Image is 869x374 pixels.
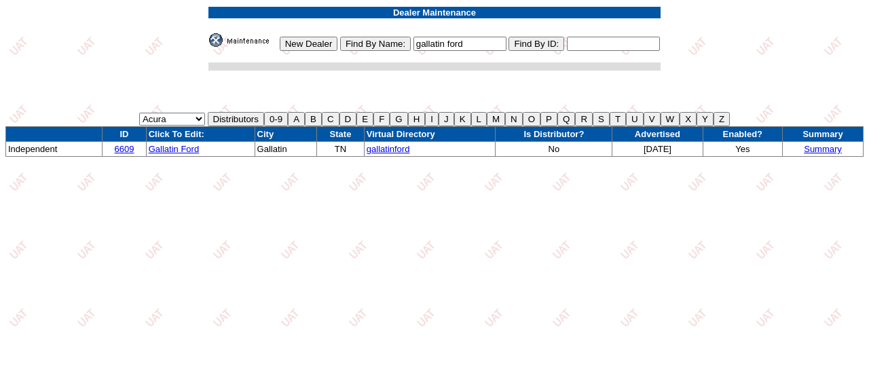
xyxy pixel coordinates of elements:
a: Summary [804,144,842,154]
input: J [439,112,454,126]
input: P [540,112,557,126]
td: Virtual Directory [364,127,496,142]
input: V [644,112,661,126]
input: N [505,112,523,126]
td: Independent [6,142,103,157]
input: S [593,112,610,126]
input: H [408,112,426,126]
input: New Dealer [280,37,338,51]
input: U [626,112,644,126]
input: Distributors [208,112,264,126]
input: I [425,112,439,126]
td: Is Distributor? [496,127,612,142]
span: No [549,144,560,154]
input: L [471,112,487,126]
td: [DATE] [612,142,703,157]
input: X [680,112,697,126]
input: G [390,112,407,126]
td: ID [103,127,146,142]
input: 0-9 [264,112,288,126]
td: Advertised [612,127,703,142]
input: R [575,112,593,126]
img: maint.gif [209,33,277,47]
input: Find By Name: [340,37,411,51]
td: Gallatin [255,142,317,157]
input: E [356,112,373,126]
input: K [454,112,471,126]
input: M [487,112,505,126]
input: Q [557,112,575,126]
span: Yes [735,144,750,154]
input: Find By ID: [509,37,564,51]
input: B [305,112,322,126]
input: O [523,112,540,126]
td: State [317,127,365,142]
a: gallatinford [367,144,410,154]
input: F [373,112,390,126]
input: C [322,112,339,126]
input: Y [697,112,714,126]
a: 6609 [115,144,134,154]
input: Z [714,112,730,126]
td: Enabled? [703,127,783,142]
input: T [610,112,626,126]
a: Gallatin Ford [149,144,199,154]
input: W [661,112,680,126]
input: A [288,112,305,126]
td: Click To Edit: [146,127,255,142]
input: D [339,112,357,126]
td: Summary [783,127,864,142]
td: Dealer Maintenance [208,7,661,18]
td: City [255,127,317,142]
td: TN [317,142,365,157]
